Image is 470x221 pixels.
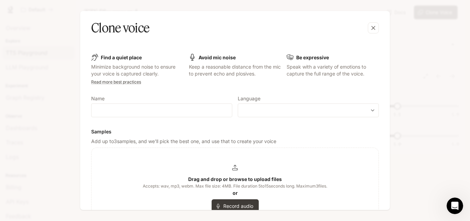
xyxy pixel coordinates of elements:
[212,199,259,213] button: Record audio
[91,138,379,145] p: Add up to 3 samples, and we'll pick the best one, and use that to create your voice
[238,96,260,101] p: Language
[199,54,236,60] b: Avoid mic noise
[296,54,329,60] b: Be expressive
[238,107,378,114] div: ​
[91,96,105,101] p: Name
[91,128,379,135] h6: Samples
[233,190,238,196] b: or
[447,198,463,214] iframe: Intercom live chat
[143,183,327,190] span: Accepts: wav, mp3, webm. Max file size: 4MB. File duration 5 to 15 seconds long. Maximum 3 files.
[188,176,282,182] b: Drag and drop or browse to upload files
[91,63,183,77] p: Minimize background noise to ensure your voice is captured clearly.
[91,19,149,37] h5: Clone voice
[101,54,142,60] b: Find a quiet place
[287,63,379,77] p: Speak with a variety of emotions to capture the full range of the voice.
[189,63,281,77] p: Keep a reasonable distance from the mic to prevent echo and plosives.
[91,79,141,84] a: Read more best practices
